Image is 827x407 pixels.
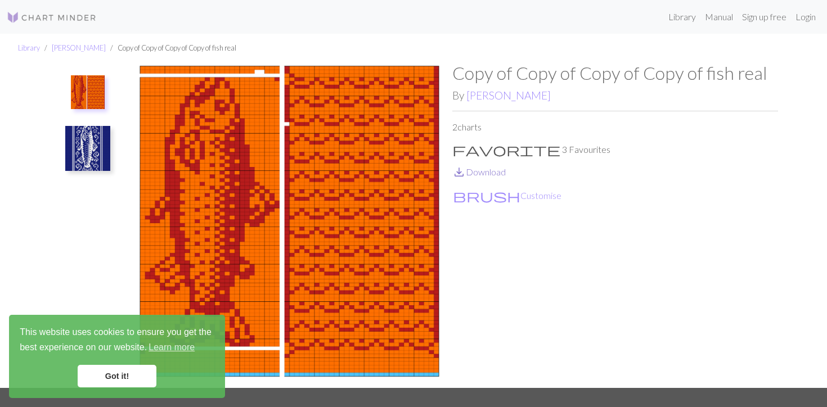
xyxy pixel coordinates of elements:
img: fish real [127,62,452,388]
a: [PERSON_NAME] [466,89,551,102]
a: DownloadDownload [452,166,506,177]
img: Logo [7,11,97,24]
a: Library [664,6,700,28]
span: This website uses cookies to ensure you get the best experience on our website. [20,325,214,356]
span: save_alt [452,164,466,180]
i: Download [452,165,466,179]
i: Favourite [452,143,560,156]
a: Login [791,6,820,28]
span: brush [453,188,520,203]
img: fish real [71,75,105,109]
a: learn more about cookies [147,339,196,356]
a: Sign up free [738,6,791,28]
a: Manual [700,6,738,28]
i: Customise [453,189,520,202]
div: cookieconsent [9,315,225,398]
li: Copy of Copy of Copy of Copy of fish real [106,43,236,53]
h2: By [452,89,778,102]
button: CustomiseCustomise [452,188,562,203]
a: dismiss cookie message [78,365,156,387]
img: Copy of fish real [65,126,110,171]
p: 2 charts [452,120,778,134]
p: 3 Favourites [452,143,778,156]
h1: Copy of Copy of Copy of Copy of fish real [452,62,778,84]
span: favorite [452,142,560,157]
a: Library [18,43,40,52]
a: [PERSON_NAME] [52,43,106,52]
